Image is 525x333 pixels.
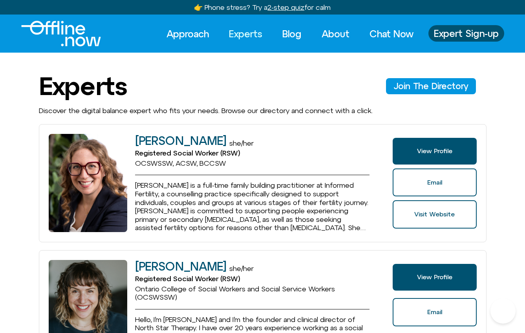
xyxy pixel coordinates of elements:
[394,81,468,91] span: Join The Directory
[417,148,452,155] span: View Profile
[428,25,504,42] a: Expert Sign-up
[21,21,101,46] img: offline.now
[135,159,226,167] span: OCSWSSW, ACSW, BCCSW
[222,25,269,42] a: Experts
[417,274,452,281] span: View Profile
[490,298,516,324] iframe: Botpress
[393,264,476,291] a: View Profile
[393,298,476,326] a: Email
[194,3,331,11] a: 👉 Phone stress? Try a2-step quizfor calm
[275,25,309,42] a: Blog
[135,274,240,283] span: Registered Social Worker (RSW)
[427,179,442,186] span: Email
[393,168,476,197] a: Email
[393,138,476,165] a: View Profile
[427,309,442,316] span: Email
[229,139,254,147] span: she/her
[135,149,240,157] span: Registered Social Worker (RSW)
[434,28,499,38] span: Expert Sign-up
[386,78,476,94] a: Join The Director
[135,260,226,273] h2: [PERSON_NAME]
[229,264,254,273] span: she/her
[393,200,476,229] a: Website
[362,25,421,42] a: Chat Now
[39,106,373,115] span: Discover the digital balance expert who fits your needs. Browse our directory and connect with a ...
[135,134,226,147] h2: [PERSON_NAME]
[135,285,335,302] span: Ontario College of Social Workers and Social Service Workers (OCSWSSW)
[39,72,127,100] h1: Experts
[159,25,421,42] nav: Menu
[135,181,370,232] p: [PERSON_NAME] is a full-time family building practitioner at Informed Fertility, a counselling pr...
[315,25,357,42] a: About
[159,25,216,42] a: Approach
[414,211,455,218] span: Visit Website
[267,3,304,11] u: 2-step quiz
[21,21,88,46] div: Logo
